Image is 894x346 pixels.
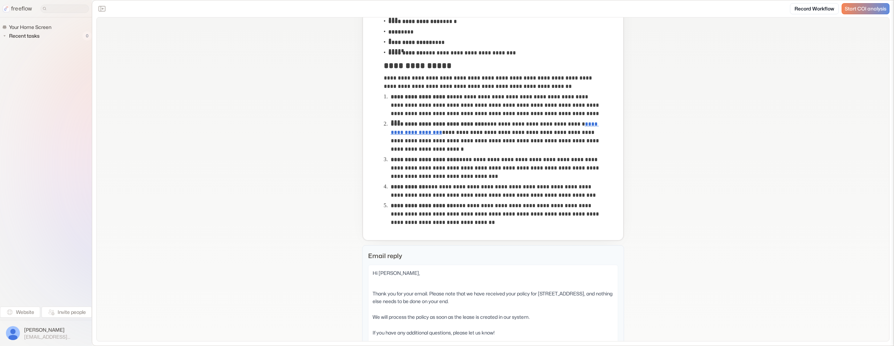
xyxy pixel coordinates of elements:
a: freeflow [3,5,32,13]
span: [PERSON_NAME] [24,326,86,333]
p: Hi [PERSON_NAME], [373,269,614,277]
p: freeflow [11,5,32,13]
button: [PERSON_NAME][EMAIL_ADDRESS][DOMAIN_NAME] [4,324,88,342]
a: Record Workflow [790,3,839,14]
span: Your Home Screen [8,24,53,31]
span: 0 [82,31,92,40]
button: Close the sidebar [96,3,108,14]
button: Recent tasks [2,32,42,40]
span: Recent tasks [8,32,42,39]
a: Start COI analysis [842,3,889,14]
span: [EMAIL_ADDRESS][DOMAIN_NAME] [24,334,86,340]
p: Email reply [368,251,618,261]
button: Invite people [42,307,92,318]
img: profile [6,326,20,340]
a: Your Home Screen [2,23,54,31]
span: Start COI analysis [845,6,886,12]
